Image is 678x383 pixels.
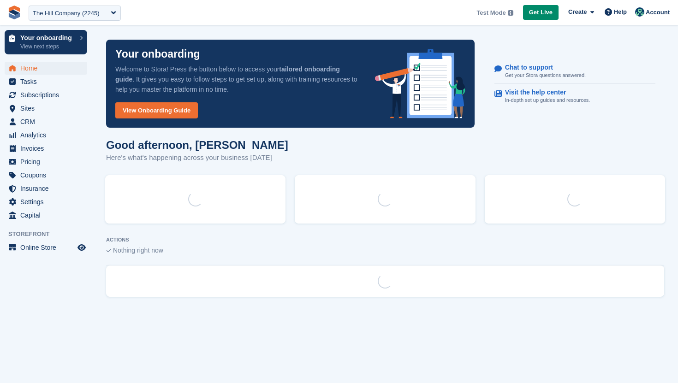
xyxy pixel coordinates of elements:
[5,129,87,141] a: menu
[5,182,87,195] a: menu
[529,8,553,17] span: Get Live
[635,7,644,17] img: Jennifer Ofodile
[505,96,590,104] p: In-depth set up guides and resources.
[20,142,76,155] span: Invoices
[523,5,559,20] a: Get Live
[20,155,76,168] span: Pricing
[494,84,655,109] a: Visit the help center In-depth set up guides and resources.
[5,209,87,222] a: menu
[476,8,506,18] span: Test Mode
[5,102,87,115] a: menu
[115,49,200,59] p: Your onboarding
[106,249,111,253] img: blank_slate_check_icon-ba018cac091ee9be17c0a81a6c232d5eb81de652e7a59be601be346b1b6ddf79.svg
[8,230,92,239] span: Storefront
[568,7,587,17] span: Create
[106,237,664,243] p: ACTIONS
[20,195,76,208] span: Settings
[115,64,360,94] p: Welcome to Stora! Press the button below to access your . It gives you easy to follow steps to ge...
[5,195,87,208] a: menu
[106,139,288,151] h1: Good afternoon, [PERSON_NAME]
[115,102,198,118] a: View Onboarding Guide
[20,35,75,41] p: Your onboarding
[20,241,76,254] span: Online Store
[20,88,76,101] span: Subscriptions
[5,88,87,101] a: menu
[20,62,76,75] span: Home
[5,115,87,128] a: menu
[20,115,76,128] span: CRM
[20,169,76,182] span: Coupons
[614,7,627,17] span: Help
[5,30,87,54] a: Your onboarding View next steps
[20,209,76,222] span: Capital
[76,242,87,253] a: Preview store
[7,6,21,19] img: stora-icon-8386f47178a22dfd0bd8f6a31ec36ba5ce8667c1dd55bd0f319d3a0aa187defe.svg
[20,42,75,51] p: View next steps
[505,71,586,79] p: Get your Stora questions answered.
[113,247,163,254] span: Nothing right now
[646,8,670,17] span: Account
[5,155,87,168] a: menu
[375,49,465,118] img: onboarding-info-6c161a55d2c0e0a8cae90662b2fe09162a5109e8cc188191df67fb4f79e88e88.svg
[5,75,87,88] a: menu
[20,75,76,88] span: Tasks
[20,129,76,141] span: Analytics
[505,88,583,96] p: Visit the help center
[5,169,87,182] a: menu
[20,102,76,115] span: Sites
[33,9,100,18] div: The Hill Company (2245)
[494,59,655,84] a: Chat to support Get your Stora questions answered.
[106,153,288,163] p: Here's what's happening across your business [DATE]
[5,241,87,254] a: menu
[508,10,513,16] img: icon-info-grey-7440780725fd019a000dd9b08b2336e03edf1995a4989e88bcd33f0948082b44.svg
[5,142,87,155] a: menu
[505,64,578,71] p: Chat to support
[20,182,76,195] span: Insurance
[5,62,87,75] a: menu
